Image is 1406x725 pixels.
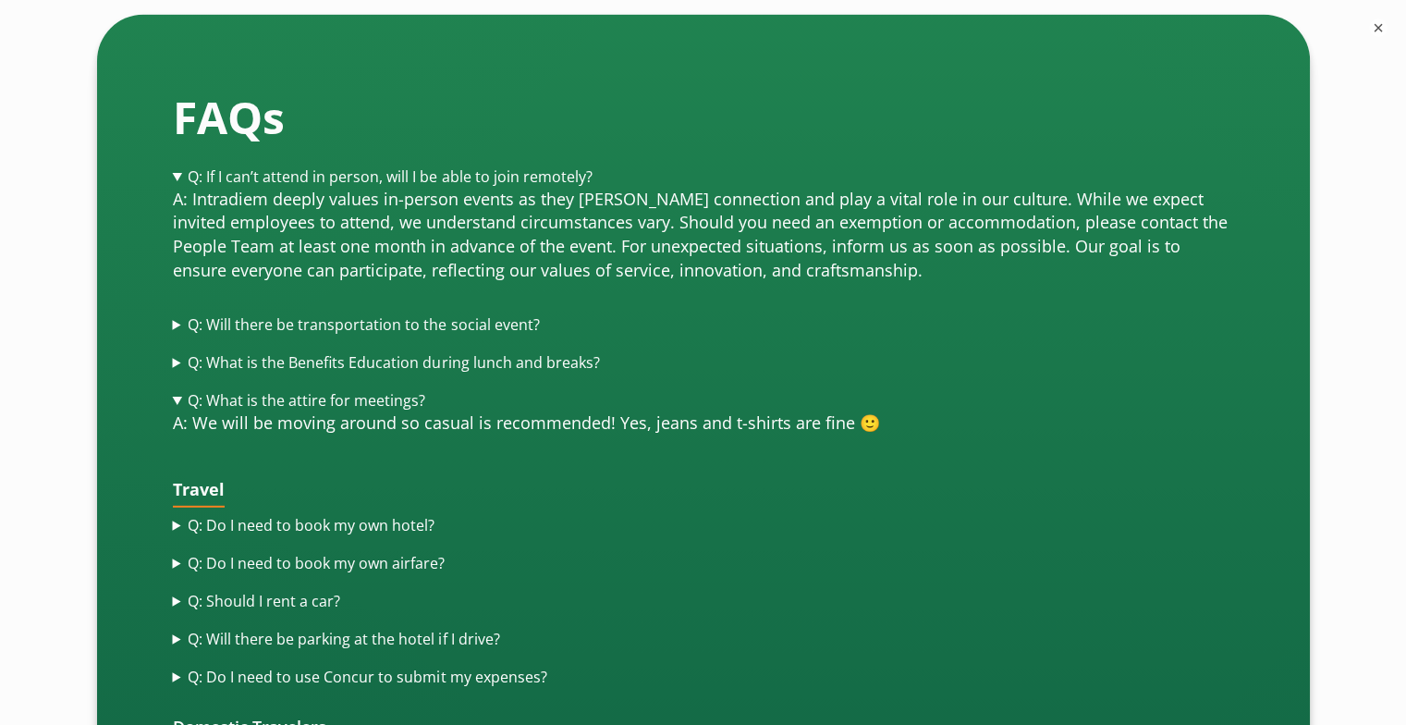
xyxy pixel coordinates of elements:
[173,352,1234,374] summary: Q: What is the Benefits Education during lunch and breaks?
[173,390,1234,412] summary: Q: What is the attire for meetings?
[173,166,1234,188] summary: Q: If I can’t attend in person, will I be able to join remotely?
[173,591,1234,612] summary: Q: Should I rent a car?
[173,412,1234,436] p: A: We will be moving around so casual is recommended! Yes, jeans and t-shirts are fine 🙂
[173,667,1234,688] summary: Q: Do I need to use Concur to submit my expenses?
[1369,18,1388,37] button: ×
[173,478,225,500] strong: Travel
[173,553,1234,574] summary: Q: Do I need to book my own airfare?
[173,515,1234,536] summary: Q: Do I need to book my own hotel?
[173,87,285,147] strong: FAQs
[173,629,1234,650] summary: Q: Will there be parking at the hotel if I drive?
[173,188,1234,284] p: A: Intradiem deeply values in-person events as they [PERSON_NAME] connection and play a vital rol...
[173,314,1234,336] summary: Q: Will there be transportation to the social event?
